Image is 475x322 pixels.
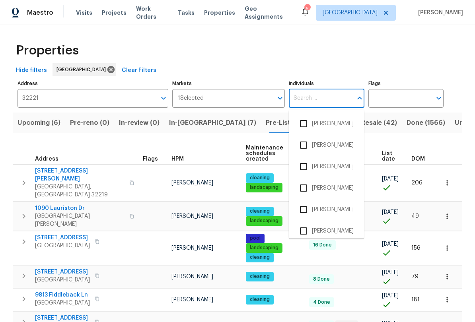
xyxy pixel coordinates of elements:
span: Properties [16,47,79,54]
span: [DATE] [382,270,399,275]
span: [GEOGRAPHIC_DATA] [35,299,90,307]
span: [PERSON_NAME] [171,213,213,219]
button: Clear Filters [119,63,160,78]
li: [PERSON_NAME] [295,115,358,132]
span: [STREET_ADDRESS] [35,268,90,276]
span: Tasks [178,10,195,16]
span: 9813 Fiddleback Ln [35,291,90,299]
span: [DATE] [382,176,399,182]
span: 79 [411,274,419,279]
span: cleaning [247,296,273,303]
span: Properties [204,9,235,17]
label: Flags [368,81,444,86]
span: cleaning [247,175,273,181]
span: Flags [143,156,158,162]
span: [PERSON_NAME] [171,180,213,186]
span: Geo Assignments [245,5,291,21]
span: [GEOGRAPHIC_DATA] [323,9,378,17]
span: [GEOGRAPHIC_DATA] [35,242,90,250]
div: [GEOGRAPHIC_DATA] [53,63,116,76]
span: In-review (0) [119,117,160,128]
span: Address [35,156,58,162]
span: [GEOGRAPHIC_DATA], [GEOGRAPHIC_DATA] 32219 [35,183,125,199]
span: Projects [102,9,127,17]
span: [PERSON_NAME] [415,9,463,17]
span: [STREET_ADDRESS] [35,314,90,322]
span: 1090 Lauriston Dr [35,204,125,212]
input: Search ... [289,89,352,108]
span: Clear Filters [122,66,156,76]
span: Resale (42) [361,117,397,128]
span: [DATE] [382,241,399,247]
li: [PERSON_NAME] [295,158,358,175]
span: DOM [411,156,425,162]
li: [PERSON_NAME] [295,137,358,153]
span: landscaping [247,244,282,251]
label: Address [18,81,168,86]
span: 8 Done [310,276,333,283]
span: [PERSON_NAME] [171,274,213,279]
span: [PERSON_NAME] [171,297,213,303]
button: Hide filters [13,63,50,78]
li: [PERSON_NAME] [295,180,358,196]
span: HPM [171,156,184,162]
span: landscaping [247,217,282,224]
span: List date [382,151,397,162]
span: 156 [411,245,420,251]
span: 1 Selected [178,95,204,102]
span: [GEOGRAPHIC_DATA][PERSON_NAME] [35,212,125,228]
span: Visits [76,9,92,17]
li: [PERSON_NAME] [295,223,358,239]
span: 181 [411,297,420,303]
span: Hide filters [16,66,47,76]
span: Upcoming (6) [18,117,60,128]
button: Open [274,93,286,104]
span: 4 Done [310,299,333,306]
span: [GEOGRAPHIC_DATA] [35,276,90,284]
button: Open [158,93,169,104]
span: Pre-Listing (1) [266,117,309,128]
div: 6 [304,5,310,13]
span: 49 [411,213,419,219]
span: Maestro [27,9,53,17]
span: cleaning [247,254,273,261]
button: Close [354,93,365,104]
span: pool [247,235,264,242]
span: Done (1566) [407,117,445,128]
li: [PERSON_NAME] [295,201,358,218]
span: [GEOGRAPHIC_DATA] [56,66,109,74]
span: [DATE] [382,293,399,299]
span: cleaning [247,208,273,215]
span: landscaping [247,184,282,191]
span: Work Orders [136,5,168,21]
label: Markets [172,81,285,86]
span: [PERSON_NAME] [171,245,213,251]
button: Open [433,93,444,104]
label: Individuals [289,81,364,86]
span: cleaning [247,273,273,280]
span: [STREET_ADDRESS] [35,234,90,242]
span: Pre-reno (0) [70,117,109,128]
span: Maintenance schedules created [246,145,296,162]
span: 206 [411,180,422,186]
span: [DATE] [382,209,399,215]
span: 16 Done [310,242,335,248]
span: [STREET_ADDRESS][PERSON_NAME] [35,167,125,183]
span: In-[GEOGRAPHIC_DATA] (7) [169,117,256,128]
